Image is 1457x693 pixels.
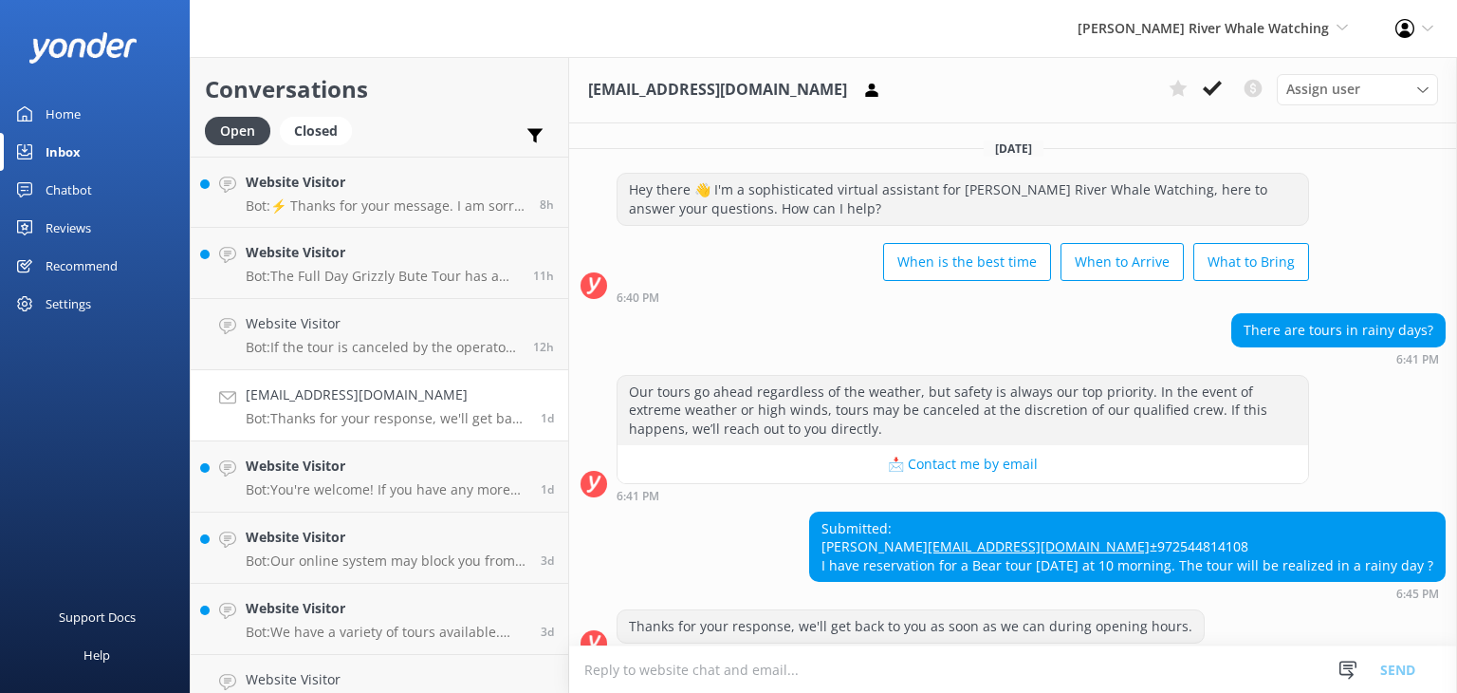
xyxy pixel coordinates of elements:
[540,197,554,213] span: Sep 28 2025 12:55am (UTC -07:00) America/Tijuana
[28,32,138,64] img: yonder-white-logo.png
[246,553,526,570] p: Bot: Our online system may block you from booking as a single passenger if there is no one else b...
[810,513,1445,582] div: Submitted: [PERSON_NAME] ±972544814108 I have reservation for a Bear tour [DATE] at 10 morning. T...
[618,376,1308,445] div: Our tours go ahead regardless of the weather, but safety is always our top priority. In the event...
[541,624,554,640] span: Sep 25 2025 08:05am (UTC -07:00) America/Tijuana
[928,537,1150,555] a: [EMAIL_ADDRESS][DOMAIN_NAME]
[618,610,1204,643] div: Thanks for your response, we'll get back to you as soon as we can during opening hours.
[83,636,110,674] div: Help
[246,339,519,356] p: Bot: If the tour is canceled by the operator due to weather or unforeseen circumstances, you will...
[617,290,1309,304] div: Sep 26 2025 06:40pm (UTC -07:00) America/Tijuana
[618,174,1308,224] div: Hey there 👋 I'm a sophisticated virtual assistant for [PERSON_NAME] River Whale Watching, here to...
[205,120,280,140] a: Open
[1193,243,1309,281] button: What to Bring
[280,117,352,145] div: Closed
[617,489,1309,502] div: Sep 26 2025 06:41pm (UTC -07:00) America/Tijuana
[1396,589,1439,600] strong: 6:45 PM
[1286,79,1360,100] span: Assign user
[246,313,519,334] h4: Website Visitor
[1277,74,1438,104] div: Assign User
[46,209,91,247] div: Reviews
[541,410,554,426] span: Sep 26 2025 06:45pm (UTC -07:00) America/Tijuana
[191,370,568,441] a: [EMAIL_ADDRESS][DOMAIN_NAME]Bot:Thanks for your response, we'll get back to you as soon as we can...
[246,527,526,548] h4: Website Visitor
[46,285,91,323] div: Settings
[246,384,526,405] h4: [EMAIL_ADDRESS][DOMAIN_NAME]
[246,268,519,285] p: Bot: The Full Day Grizzly Bute Tour has a minimum age requirement of [DEMOGRAPHIC_DATA].
[46,171,92,209] div: Chatbot
[246,598,526,619] h4: Website Visitor
[246,669,526,690] h4: Website Visitor
[246,410,526,427] p: Bot: Thanks for your response, we'll get back to you as soon as we can during opening hours.
[280,120,361,140] a: Closed
[191,584,568,655] a: Website VisitorBot:We have a variety of tours available. You can find a full list of tours at [UR...
[191,157,568,228] a: Website VisitorBot:⚡ Thanks for your message. I am sorry I don't have that answer for you. You're...
[46,133,81,171] div: Inbox
[191,228,568,299] a: Website VisitorBot:The Full Day Grizzly Bute Tour has a minimum age requirement of [DEMOGRAPHIC_D...
[246,456,526,477] h4: Website Visitor
[46,95,81,133] div: Home
[205,117,270,145] div: Open
[533,339,554,355] span: Sep 27 2025 09:01pm (UTC -07:00) America/Tijuana
[588,78,847,103] h3: [EMAIL_ADDRESS][DOMAIN_NAME]
[1232,314,1445,346] div: There are tours in rainy days?
[883,243,1051,281] button: When is the best time
[246,481,526,498] p: Bot: You're welcome! If you have any more questions, feel free to ask.
[246,172,526,193] h4: Website Visitor
[1060,243,1184,281] button: When to Arrive
[246,624,526,641] p: Bot: We have a variety of tours available. You can find a full list of tours at [URL][DOMAIN_NAME...
[541,481,554,497] span: Sep 26 2025 03:13pm (UTC -07:00) America/Tijuana
[1078,19,1329,37] span: [PERSON_NAME] River Whale Watching
[191,441,568,513] a: Website VisitorBot:You're welcome! If you have any more questions, feel free to ask.1d
[1231,352,1446,365] div: Sep 26 2025 06:41pm (UTC -07:00) America/Tijuana
[617,292,659,304] strong: 6:40 PM
[533,268,554,284] span: Sep 27 2025 09:51pm (UTC -07:00) America/Tijuana
[59,598,136,636] div: Support Docs
[984,140,1043,157] span: [DATE]
[617,491,659,502] strong: 6:41 PM
[246,197,526,215] p: Bot: ⚡ Thanks for your message. I am sorry I don't have that answer for you. You're welcome to ke...
[809,587,1446,600] div: Sep 26 2025 06:45pm (UTC -07:00) America/Tijuana
[191,513,568,584] a: Website VisitorBot:Our online system may block you from booking as a single passenger if there is...
[246,242,519,263] h4: Website Visitor
[541,553,554,569] span: Sep 25 2025 09:05am (UTC -07:00) America/Tijuana
[191,299,568,370] a: Website VisitorBot:If the tour is canceled by the operator due to weather or unforeseen circumsta...
[1396,354,1439,365] strong: 6:41 PM
[618,445,1308,483] button: 📩 Contact me by email
[205,71,554,107] h2: Conversations
[46,247,118,285] div: Recommend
